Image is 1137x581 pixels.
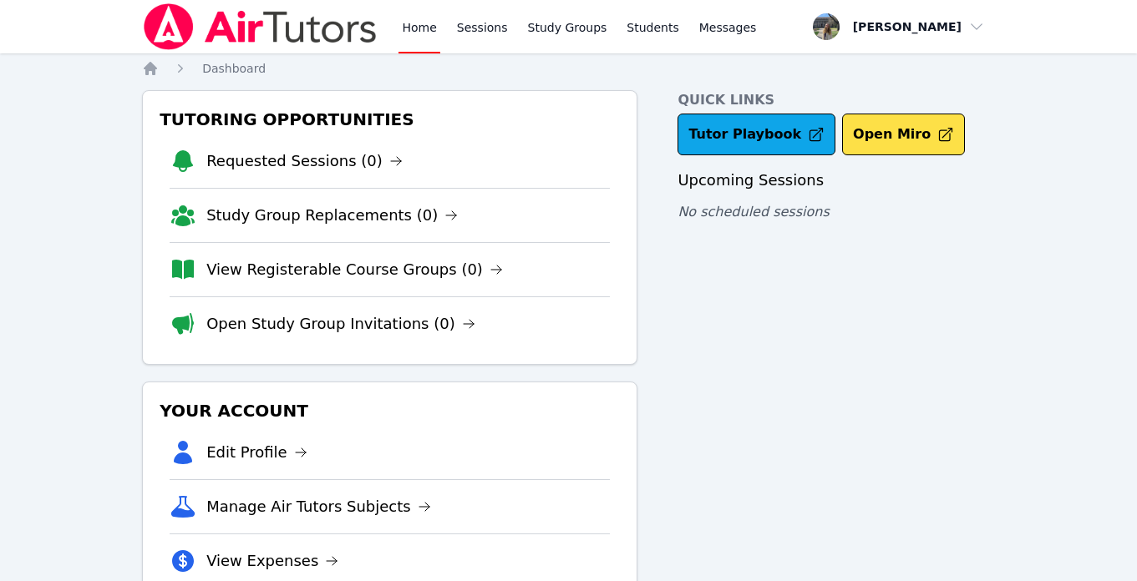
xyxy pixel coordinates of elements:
[699,19,757,36] span: Messages
[156,104,623,134] h3: Tutoring Opportunities
[678,90,995,110] h4: Quick Links
[206,149,403,173] a: Requested Sessions (0)
[202,62,266,75] span: Dashboard
[206,258,503,281] a: View Registerable Course Groups (0)
[678,114,835,155] a: Tutor Playbook
[842,114,965,155] button: Open Miro
[206,495,431,518] a: Manage Air Tutors Subjects
[678,204,829,220] span: No scheduled sessions
[142,3,378,50] img: Air Tutors
[206,312,475,336] a: Open Study Group Invitations (0)
[202,60,266,77] a: Dashboard
[206,549,338,573] a: View Expenses
[156,396,623,426] h3: Your Account
[678,169,995,192] h3: Upcoming Sessions
[206,204,458,227] a: Study Group Replacements (0)
[142,60,995,77] nav: Breadcrumb
[206,441,307,464] a: Edit Profile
